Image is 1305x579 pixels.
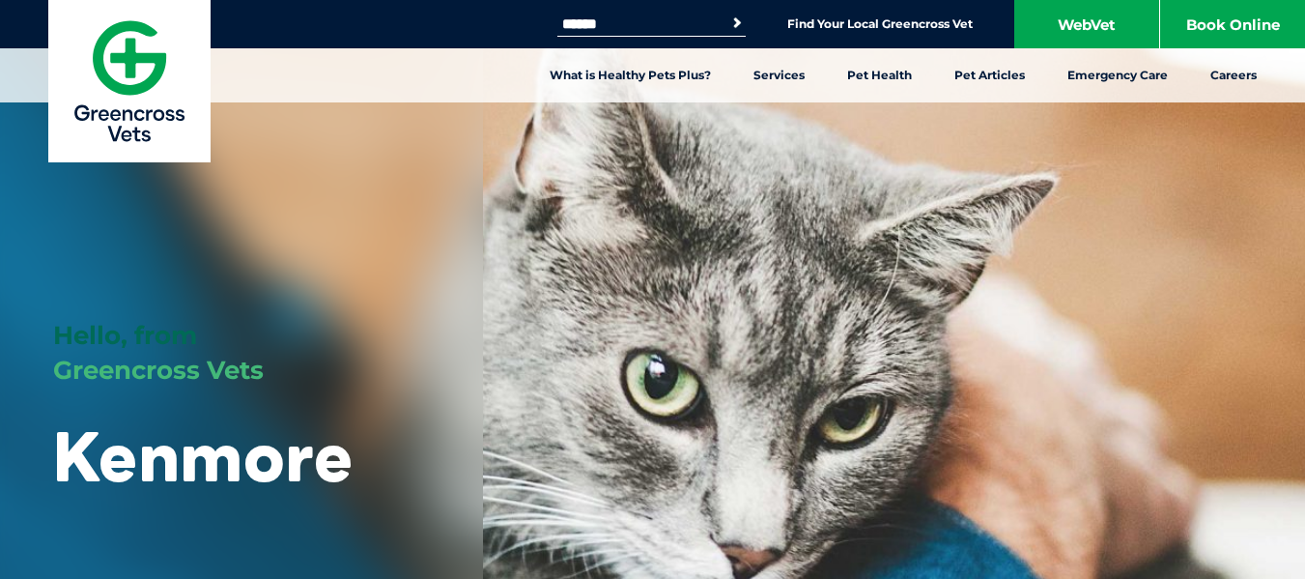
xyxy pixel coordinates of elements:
[53,320,197,351] span: Hello, from
[528,48,732,102] a: What is Healthy Pets Plus?
[727,14,747,33] button: Search
[933,48,1046,102] a: Pet Articles
[1046,48,1189,102] a: Emergency Care
[826,48,933,102] a: Pet Health
[732,48,826,102] a: Services
[53,418,354,494] h1: Kenmore
[787,16,973,32] a: Find Your Local Greencross Vet
[1189,48,1278,102] a: Careers
[53,355,264,386] span: Greencross Vets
